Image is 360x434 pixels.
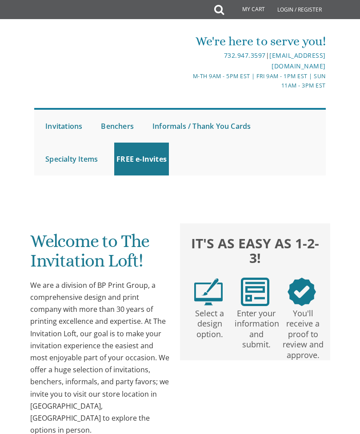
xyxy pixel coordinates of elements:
[180,32,325,50] div: We're here to serve you!
[180,50,325,72] div: |
[288,278,316,306] img: step3.png
[235,306,278,350] p: Enter your information and submit.
[99,110,136,143] a: Benchers
[43,143,100,175] a: Specialty Items
[30,231,170,277] h1: Welcome to The Invitation Loft!
[194,278,223,306] img: step1.png
[150,110,253,143] a: Informals / Thank You Cards
[185,235,325,267] h2: It's as easy as 1-2-3!
[224,51,266,60] a: 732.947.3597
[241,278,269,306] img: step2.png
[281,306,324,360] p: You'll receive a proof to review and approve.
[180,72,325,91] div: M-Th 9am - 5pm EST | Fri 9am - 1pm EST | Sun 11am - 3pm EST
[43,110,84,143] a: Invitations
[188,306,231,339] p: Select a design option.
[223,1,271,19] a: My Cart
[114,143,169,175] a: FREE e-Invites
[269,51,326,70] a: [EMAIL_ADDRESS][DOMAIN_NAME]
